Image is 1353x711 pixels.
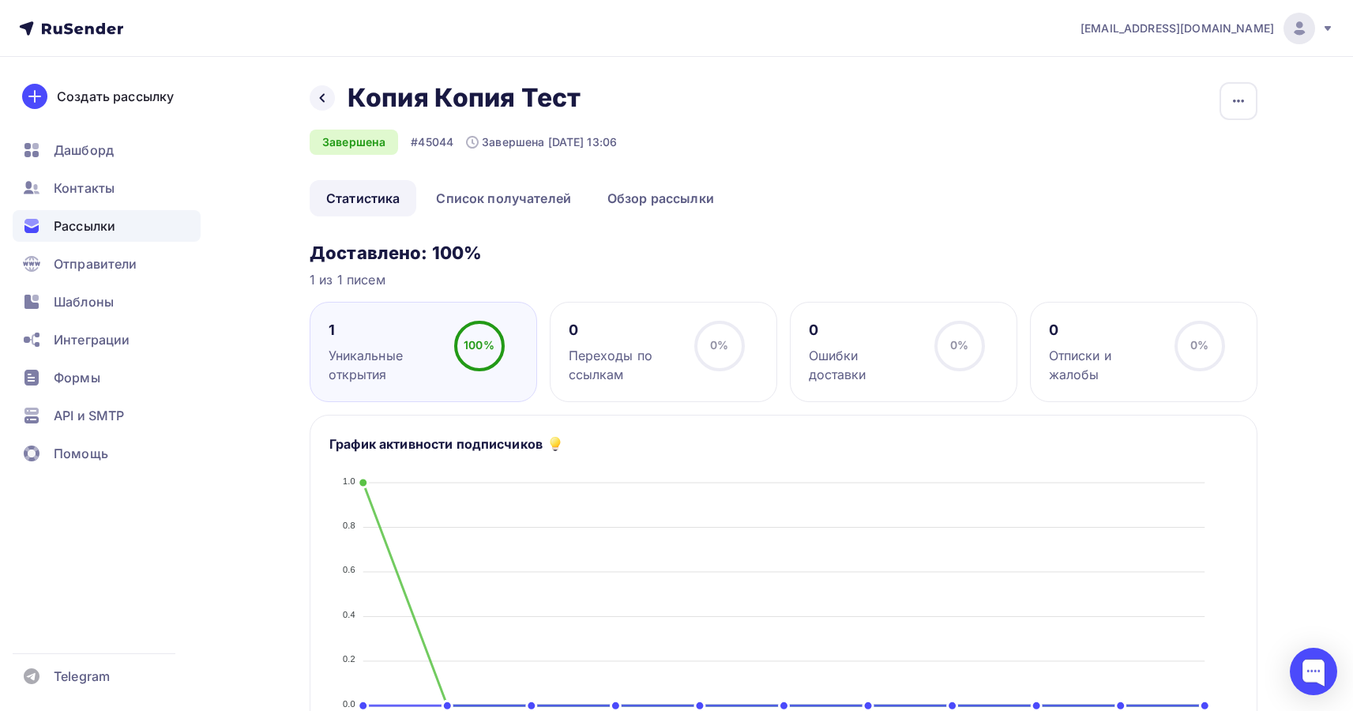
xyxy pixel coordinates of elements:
[569,321,680,340] div: 0
[13,134,201,166] a: Дашборд
[13,210,201,242] a: Рассылки
[950,338,968,352] span: 0%
[1190,338,1208,352] span: 0%
[466,134,617,150] div: Завершена [DATE] 13:06
[1081,21,1274,36] span: [EMAIL_ADDRESS][DOMAIN_NAME]
[13,248,201,280] a: Отправители
[569,346,680,384] div: Переходы по ссылкам
[343,521,355,530] tspan: 0.8
[310,242,1257,264] h3: Доставлено: 100%
[310,270,1257,289] div: 1 из 1 писем
[809,346,920,384] div: Ошибки доставки
[54,141,114,160] span: Дашборд
[343,610,355,619] tspan: 0.4
[411,134,453,150] div: #45044
[809,321,920,340] div: 0
[54,406,124,425] span: API и SMTP
[310,180,416,216] a: Статистика
[13,172,201,204] a: Контакты
[1049,321,1160,340] div: 0
[54,179,115,197] span: Контакты
[13,286,201,318] a: Шаблоны
[343,699,355,709] tspan: 0.0
[343,565,355,574] tspan: 0.6
[1081,13,1334,44] a: [EMAIL_ADDRESS][DOMAIN_NAME]
[310,130,398,155] div: Завершена
[343,476,355,486] tspan: 1.0
[348,82,581,114] h2: Копия Копия Тест
[54,667,110,686] span: Telegram
[329,321,440,340] div: 1
[1049,346,1160,384] div: Отписки и жалобы
[329,346,440,384] div: Уникальные открытия
[57,87,174,106] div: Создать рассылку
[464,338,494,352] span: 100%
[329,434,543,453] h5: График активности подписчиков
[54,254,137,273] span: Отправители
[54,292,114,311] span: Шаблоны
[419,180,588,216] a: Список получателей
[343,654,355,664] tspan: 0.2
[54,368,100,387] span: Формы
[591,180,731,216] a: Обзор рассылки
[54,330,130,349] span: Интеграции
[710,338,728,352] span: 0%
[13,362,201,393] a: Формы
[54,216,115,235] span: Рассылки
[54,444,108,463] span: Помощь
